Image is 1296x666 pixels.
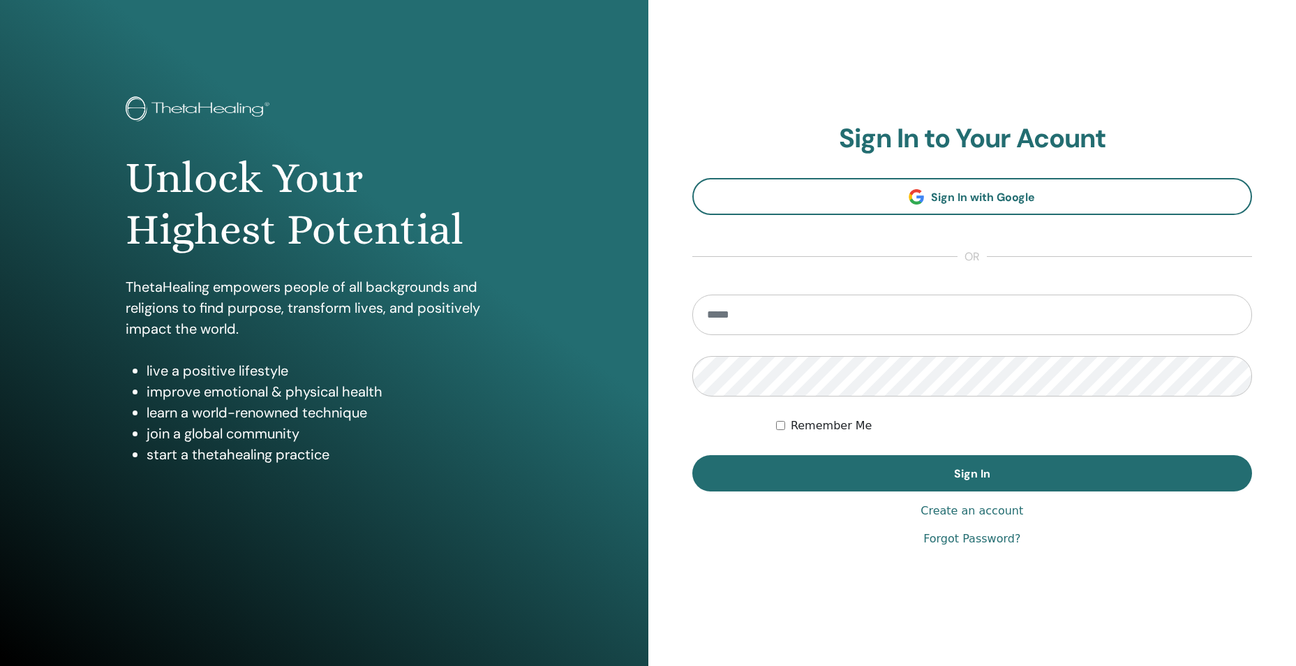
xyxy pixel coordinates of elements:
[692,455,1253,491] button: Sign In
[147,360,523,381] li: live a positive lifestyle
[921,503,1023,519] a: Create an account
[791,417,872,434] label: Remember Me
[147,444,523,465] li: start a thetahealing practice
[692,178,1253,215] a: Sign In with Google
[776,417,1252,434] div: Keep me authenticated indefinitely or until I manually logout
[923,531,1020,547] a: Forgot Password?
[147,381,523,402] li: improve emotional & physical health
[126,276,523,339] p: ThetaHealing empowers people of all backgrounds and religions to find purpose, transform lives, a...
[126,152,523,256] h1: Unlock Your Highest Potential
[692,123,1253,155] h2: Sign In to Your Acount
[958,249,987,265] span: or
[147,423,523,444] li: join a global community
[954,466,990,481] span: Sign In
[147,402,523,423] li: learn a world-renowned technique
[931,190,1035,205] span: Sign In with Google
